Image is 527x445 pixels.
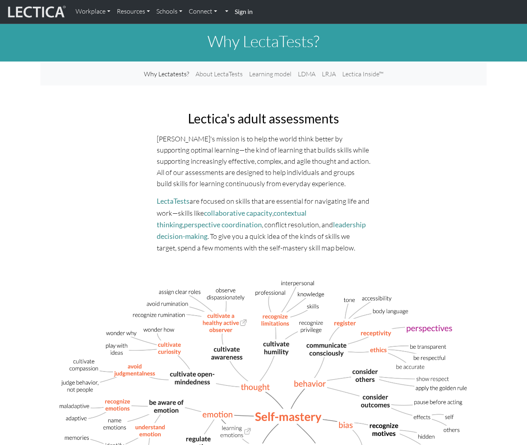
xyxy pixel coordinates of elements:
[295,66,319,82] a: LDMA
[157,221,366,240] a: leadership decision-making
[319,66,339,82] a: LRJA
[153,3,186,20] a: Schools
[192,66,246,82] a: About LectaTests
[157,197,190,205] a: LectaTests
[157,209,307,229] a: contextual thinking
[114,3,153,20] a: Resources
[141,66,192,82] a: Why Lectatests?
[40,32,487,51] h1: Why LectaTests?
[204,209,272,217] a: collaborative capacity
[186,3,220,20] a: Connect
[6,4,66,20] img: lecticalive
[157,195,370,253] p: are focused on skills that are essential for navigating life and work—skills like , , , conflict ...
[339,66,387,82] a: Lectica Inside™
[72,3,114,20] a: Workplace
[235,8,253,15] strong: Sign in
[232,3,256,20] a: Sign in
[184,221,262,229] a: perspective coordination
[157,111,370,126] h2: Lectica's adult assessments
[157,133,370,189] p: [PERSON_NAME]'s mission is to help the world think better by supporting optimal learning—the kind...
[246,66,295,82] a: Learning model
